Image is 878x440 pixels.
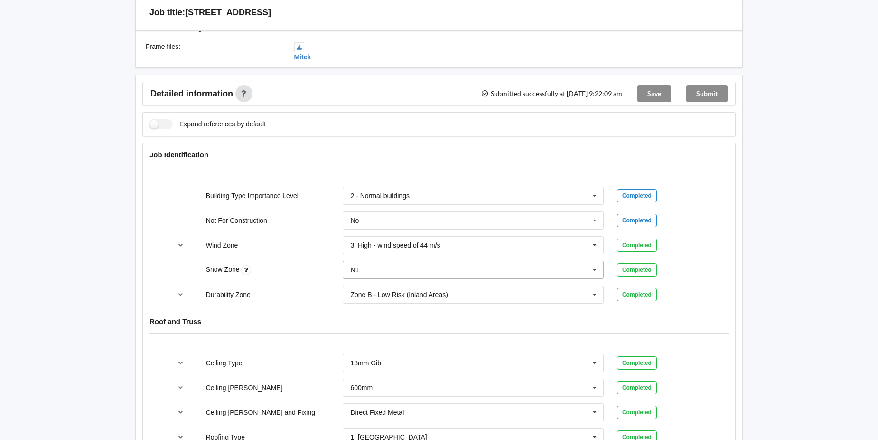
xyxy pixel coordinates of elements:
div: 600mm [350,384,373,391]
label: Ceiling Type [206,359,243,367]
div: No [350,217,359,224]
div: Completed [617,356,657,370]
button: reference-toggle [172,286,190,303]
label: Durability Zone [206,291,251,298]
div: 13mm Gib [350,360,381,366]
span: Detailed information [150,89,233,98]
div: Completed [617,214,657,227]
div: Completed [617,239,657,252]
div: Completed [617,189,657,202]
div: 2 - Normal buildings [350,192,410,199]
label: Snow Zone [206,266,242,273]
div: Completed [617,288,657,301]
label: Expand references by default [149,119,266,129]
div: 3. High - wind speed of 44 m/s [350,242,440,249]
label: Wind Zone [206,241,238,249]
label: Building Type Importance Level [206,192,299,200]
button: reference-toggle [172,237,190,254]
button: reference-toggle [172,379,190,396]
div: Completed [617,263,657,277]
button: reference-toggle [172,404,190,421]
div: Completed [617,406,657,419]
div: N1 [350,267,359,273]
div: Frame files : [139,42,288,62]
label: Ceiling [PERSON_NAME] [206,384,283,392]
h4: Job Identification [149,150,729,159]
span: Submitted successfully at [DATE] 9:22:09 am [481,90,622,97]
div: Completed [617,381,657,394]
h4: Roof and Truss [149,317,729,326]
label: Not For Construction [206,217,267,224]
h3: Job title: [149,7,185,18]
h3: [STREET_ADDRESS] [185,7,271,18]
a: Mitek [294,43,311,61]
div: Direct Fixed Metal [350,409,404,416]
label: Ceiling [PERSON_NAME] and Fixing [206,409,315,416]
button: reference-toggle [172,354,190,372]
div: Zone B - Low Risk (Inland Areas) [350,291,448,298]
